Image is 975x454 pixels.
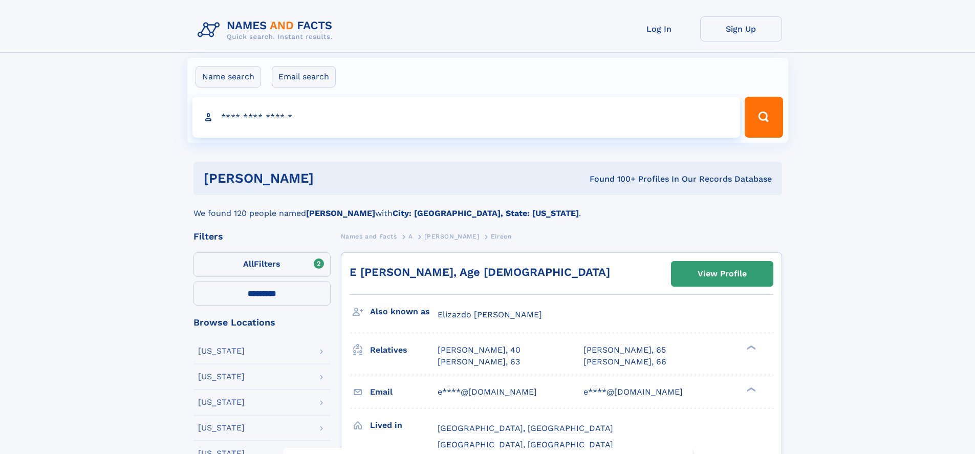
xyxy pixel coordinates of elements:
a: [PERSON_NAME], 63 [438,356,520,367]
div: Browse Locations [193,318,331,327]
div: View Profile [698,262,747,286]
span: [PERSON_NAME] [424,233,479,240]
span: All [243,259,254,269]
span: Elizazdo [PERSON_NAME] [438,310,542,319]
a: Names and Facts [341,230,397,243]
a: [PERSON_NAME], 40 [438,344,521,356]
div: [US_STATE] [198,398,245,406]
b: [PERSON_NAME] [306,208,375,218]
a: A [408,230,413,243]
a: Log In [618,16,700,41]
h1: [PERSON_NAME] [204,172,452,185]
img: Logo Names and Facts [193,16,341,44]
a: [PERSON_NAME], 66 [583,356,666,367]
div: Found 100+ Profiles In Our Records Database [451,174,772,185]
a: View Profile [671,262,773,286]
h3: Email [370,383,438,401]
label: Filters [193,252,331,277]
div: [US_STATE] [198,373,245,381]
div: ❯ [744,344,756,351]
label: Email search [272,66,336,88]
a: [PERSON_NAME], 65 [583,344,666,356]
div: [US_STATE] [198,424,245,432]
a: [PERSON_NAME] [424,230,479,243]
span: [GEOGRAPHIC_DATA], [GEOGRAPHIC_DATA] [438,440,613,449]
span: Eireen [491,233,512,240]
h3: Lived in [370,417,438,434]
div: ❯ [744,386,756,393]
span: A [408,233,413,240]
a: E [PERSON_NAME], Age [DEMOGRAPHIC_DATA] [350,266,610,278]
span: [GEOGRAPHIC_DATA], [GEOGRAPHIC_DATA] [438,423,613,433]
b: City: [GEOGRAPHIC_DATA], State: [US_STATE] [393,208,579,218]
div: [US_STATE] [198,347,245,355]
button: Search Button [745,97,783,138]
h3: Also known as [370,303,438,320]
input: search input [192,97,741,138]
label: Name search [196,66,261,88]
div: We found 120 people named with . [193,195,782,220]
a: Sign Up [700,16,782,41]
div: Filters [193,232,331,241]
h3: Relatives [370,341,438,359]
